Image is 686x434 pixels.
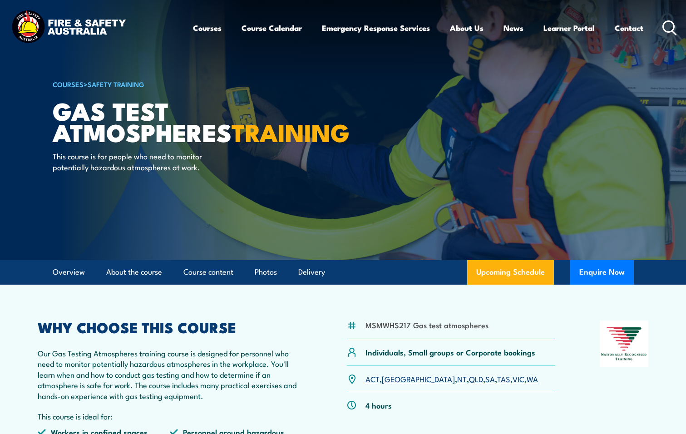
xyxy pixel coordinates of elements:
a: About the course [106,260,162,284]
a: Course content [183,260,233,284]
img: Nationally Recognised Training logo. [600,321,649,367]
a: Course Calendar [242,16,302,40]
a: Learner Portal [543,16,595,40]
a: Delivery [298,260,325,284]
a: Courses [193,16,222,40]
a: News [503,16,523,40]
p: Our Gas Testing Atmospheres training course is designed for personnel who need to monitor potenti... [38,348,303,401]
li: MSMWHS217 Gas test atmospheres [365,320,489,330]
button: Enquire Now [570,260,634,285]
strong: TRAINING [232,113,350,150]
a: QLD [469,373,483,384]
h6: > [53,79,277,89]
a: WA [527,373,538,384]
p: , , , , , , , [365,374,538,384]
p: 4 hours [365,400,392,410]
a: Photos [255,260,277,284]
a: COURSES [53,79,84,89]
a: Upcoming Schedule [467,260,554,285]
a: Contact [615,16,643,40]
p: This course is for people who need to monitor potentially hazardous atmospheres at work. [53,151,218,172]
a: Safety Training [88,79,144,89]
h1: Gas Test Atmospheres [53,100,277,142]
a: About Us [450,16,484,40]
p: This course is ideal for: [38,411,303,421]
a: NT [457,373,467,384]
a: [GEOGRAPHIC_DATA] [382,373,455,384]
a: TAS [497,373,510,384]
a: Emergency Response Services [322,16,430,40]
h2: WHY CHOOSE THIS COURSE [38,321,303,333]
a: VIC [513,373,524,384]
a: Overview [53,260,85,284]
a: ACT [365,373,380,384]
p: Individuals, Small groups or Corporate bookings [365,347,535,357]
a: SA [485,373,495,384]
